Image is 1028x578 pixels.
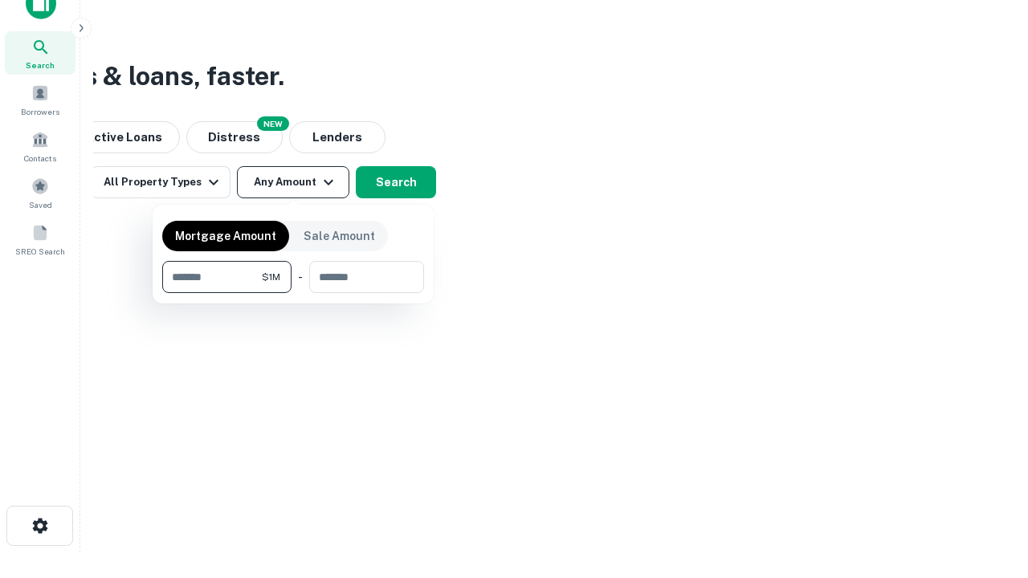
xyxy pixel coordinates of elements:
p: Mortgage Amount [175,227,276,245]
p: Sale Amount [304,227,375,245]
div: - [298,261,303,293]
span: $1M [262,270,280,284]
iframe: Chat Widget [948,450,1028,527]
